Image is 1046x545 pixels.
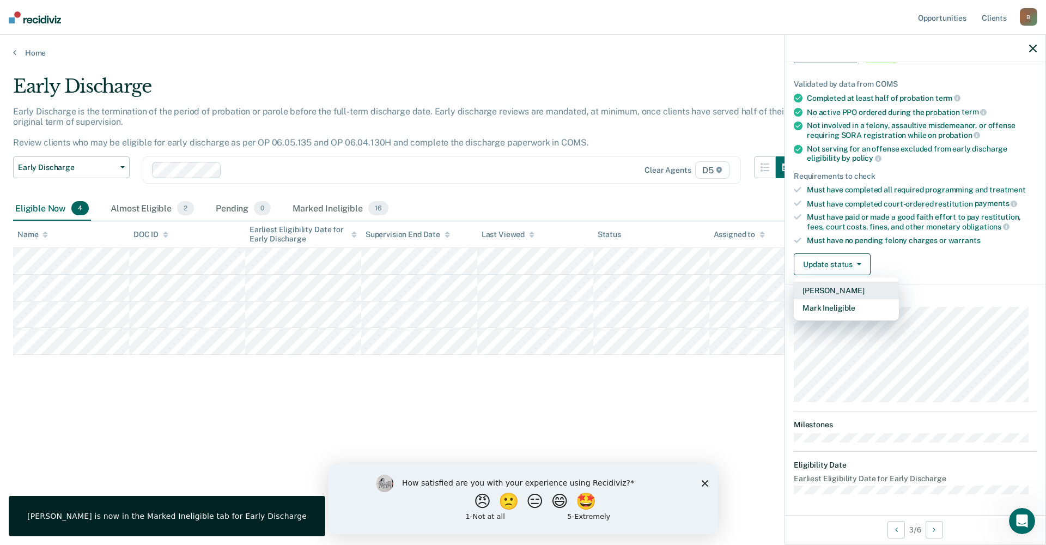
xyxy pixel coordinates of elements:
div: Not involved in a felony, assaultive misdemeanor, or offense requiring SORA registration while on [807,121,1037,140]
span: 2 [177,201,194,215]
div: No active PPO ordered during the probation [807,107,1037,117]
img: Recidiviz [9,11,61,23]
div: Early Discharge [13,75,798,106]
dt: Earliest Eligibility Date for Early Discharge [794,474,1037,483]
div: B [1020,8,1037,26]
div: Must have paid or made a good faith effort to pay restitution, fees, court costs, fines, and othe... [807,213,1037,231]
span: 16 [368,201,388,215]
dt: Supervision [794,293,1037,302]
button: Previous Opportunity [887,521,905,538]
div: Completed at least half of probation [807,93,1037,103]
span: payments [975,199,1018,208]
div: Supervision End Date [366,230,450,239]
div: Not serving for an offense excluded from early discharge eligibility by [807,144,1037,163]
iframe: Survey by Kim from Recidiviz [328,464,718,534]
div: DOC ID [133,230,168,239]
div: Must have completed court-ordered restitution [807,199,1037,209]
div: Validated by data from COMS [794,80,1037,89]
dt: Eligibility Date [794,461,1037,470]
span: warrants [948,236,981,245]
span: 4 [71,201,89,215]
div: Eligible Now [13,197,91,221]
span: term [962,107,987,116]
div: Status [598,230,621,239]
div: Must have no pending felony charges or [807,236,1037,245]
p: Early Discharge is the termination of the period of probation or parole before the full-term disc... [13,106,787,148]
span: 0 [254,201,271,215]
span: treatment [989,185,1026,194]
div: 3 / 6 [785,515,1045,544]
span: obligations [962,222,1009,231]
iframe: Intercom live chat [1009,508,1035,534]
span: probation [938,131,981,140]
span: policy [852,154,881,162]
button: Mark Ineligible [794,299,899,317]
div: Almost Eligible [108,197,196,221]
div: [PERSON_NAME] is now in the Marked Ineligible tab for Early Discharge [27,511,307,521]
dt: Milestones [794,420,1037,429]
div: Last Viewed [482,230,534,239]
div: Earliest Eligibility Date for Early Discharge [250,225,357,244]
a: Home [13,48,1033,58]
div: Assigned to [714,230,765,239]
div: Requirements to check [794,172,1037,181]
div: Must have completed all required programming and [807,185,1037,195]
button: Next Opportunity [926,521,943,538]
span: Early Discharge [18,163,116,172]
span: D5 [695,161,729,179]
div: Marked Ineligible [290,197,390,221]
div: Clear agents [644,166,691,175]
button: Update status [794,253,871,275]
span: term [935,94,960,102]
div: Pending [214,197,273,221]
button: [PERSON_NAME] [794,282,899,299]
div: Name [17,230,48,239]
